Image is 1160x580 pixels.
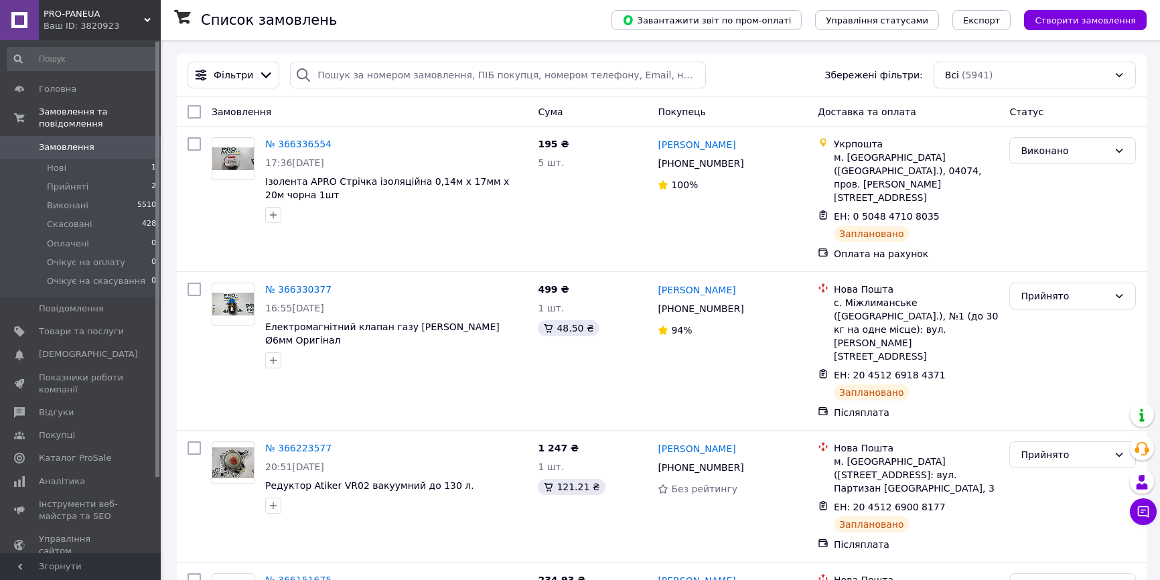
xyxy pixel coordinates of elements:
[538,461,564,472] span: 1 шт.
[963,15,1001,25] span: Експорт
[212,147,254,171] img: Фото товару
[265,303,324,313] span: 16:55[DATE]
[834,211,940,222] span: ЕН: 0 5048 4710 8035
[538,139,569,149] span: 195 ₴
[212,293,254,316] img: Фото товару
[265,157,324,168] span: 17:36[DATE]
[39,372,124,396] span: Показники роботи компанії
[39,429,75,441] span: Покупці
[824,68,922,82] span: Збережені фільтри:
[265,139,332,149] a: № 366336554
[834,296,999,363] div: с. Міжлиманське ([GEOGRAPHIC_DATA].), №1 (до 30 кг на одне місце): вул. [PERSON_NAME][STREET_ADDR...
[658,462,743,473] span: [PHONE_NUMBER]
[834,384,910,401] div: Заплановано
[7,47,157,71] input: Пошук
[151,257,156,269] span: 0
[39,407,74,419] span: Відгуки
[265,443,332,453] a: № 366223577
[151,181,156,193] span: 2
[39,83,76,95] span: Головна
[212,137,255,180] a: Фото товару
[1130,498,1157,525] button: Чат з покупцем
[834,516,910,532] div: Заплановано
[658,442,735,455] a: [PERSON_NAME]
[834,283,999,296] div: Нова Пошта
[39,452,111,464] span: Каталог ProSale
[538,320,599,336] div: 48.50 ₴
[47,238,89,250] span: Оплачені
[151,162,156,174] span: 1
[538,303,564,313] span: 1 шт.
[834,538,999,551] div: Післяплата
[1035,15,1136,25] span: Створити замовлення
[834,455,999,495] div: м. [GEOGRAPHIC_DATA] ([STREET_ADDRESS]: вул. Партизан [GEOGRAPHIC_DATA], 3
[151,238,156,250] span: 0
[622,14,791,26] span: Завантажити звіт по пром-оплаті
[538,479,605,495] div: 121.21 ₴
[137,200,156,212] span: 5510
[47,162,66,174] span: Нові
[1011,14,1147,25] a: Створити замовлення
[39,325,124,338] span: Товари та послуги
[1009,106,1043,117] span: Статус
[538,284,569,295] span: 499 ₴
[290,62,705,88] input: Пошук за номером замовлення, ПІБ покупця, номером телефону, Email, номером накладної
[658,106,705,117] span: Покупець
[834,151,999,204] div: м. [GEOGRAPHIC_DATA] ([GEOGRAPHIC_DATA].), 04074, пров. [PERSON_NAME][STREET_ADDRESS]
[834,370,946,380] span: ЕН: 20 4512 6918 4371
[214,68,253,82] span: Фільтри
[39,141,94,153] span: Замовлення
[265,480,474,491] a: Редуктор Atiker VR02 вакуумний до 130 л.
[834,502,946,512] span: ЕН: 20 4512 6900 8177
[834,406,999,419] div: Післяплата
[538,157,564,168] span: 5 шт.
[47,257,125,269] span: Очікує на оплату
[834,441,999,455] div: Нова Пошта
[151,275,156,287] span: 0
[39,533,124,557] span: Управління сайтом
[44,20,161,32] div: Ваш ID: 3820923
[538,443,579,453] span: 1 247 ₴
[658,283,735,297] a: [PERSON_NAME]
[47,275,145,287] span: Очікує на скасування
[834,247,999,261] div: Оплата на рахунок
[671,325,692,336] span: 94%
[538,106,563,117] span: Cума
[834,226,910,242] div: Заплановано
[826,15,928,25] span: Управління статусами
[1021,143,1108,158] div: Виконано
[962,70,993,80] span: (5941)
[671,484,737,494] span: Без рейтингу
[265,321,500,346] a: Електромагнітний клапан газу [PERSON_NAME] Ø6мм Оригінал
[834,137,999,151] div: Укрпошта
[611,10,802,30] button: Завантажити звіт по пром-оплаті
[265,176,509,200] a: Ізолента APRO Стрічка ізоляційна 0,14м х 17мм х 20м чорна 1шт
[39,476,85,488] span: Аналітика
[1024,10,1147,30] button: Створити замовлення
[39,303,104,315] span: Повідомлення
[201,12,337,28] h1: Список замовлень
[39,106,161,130] span: Замовлення та повідомлення
[47,181,88,193] span: Прийняті
[265,284,332,295] a: № 366330377
[39,498,124,522] span: Інструменти веб-майстра та SEO
[265,461,324,472] span: 20:51[DATE]
[658,158,743,169] span: [PHONE_NUMBER]
[47,218,92,230] span: Скасовані
[671,179,698,190] span: 100%
[818,106,916,117] span: Доставка та оплата
[658,303,743,314] span: [PHONE_NUMBER]
[212,106,271,117] span: Замовлення
[212,441,255,484] a: Фото товару
[952,10,1011,30] button: Експорт
[142,218,156,230] span: 428
[1021,289,1108,303] div: Прийнято
[945,68,959,82] span: Всі
[44,8,144,20] span: PRO-PANEUA
[658,138,735,151] a: [PERSON_NAME]
[47,200,88,212] span: Виконані
[39,348,138,360] span: [DEMOGRAPHIC_DATA]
